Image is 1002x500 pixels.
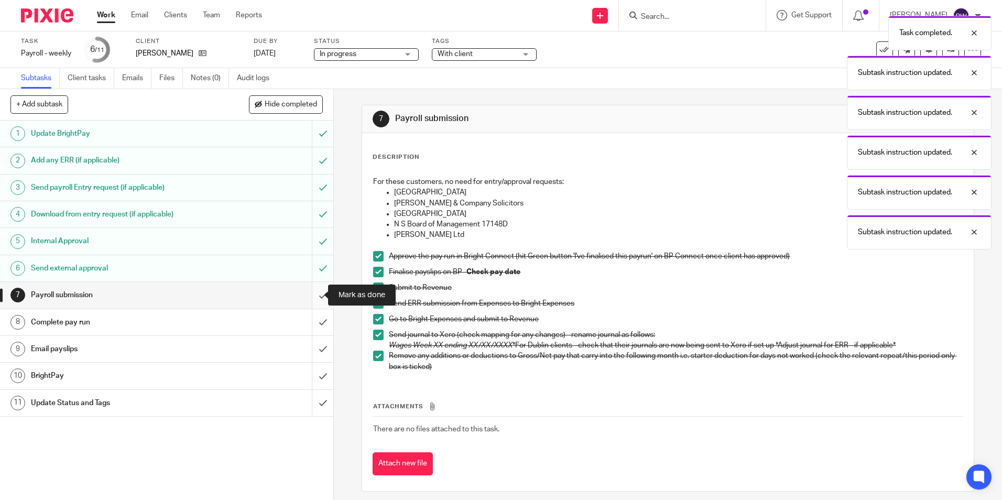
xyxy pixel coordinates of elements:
button: Hide completed [249,95,323,113]
span: There are no files attached to this task. [373,426,499,433]
a: Clients [164,10,187,20]
small: /11 [95,47,104,53]
p: Submit to Revenue [389,282,962,293]
h1: Payroll submission [31,287,211,303]
h1: Complete pay run [31,314,211,330]
h1: Send payroll Entry request (if applicable) [31,180,211,195]
a: Team [203,10,220,20]
a: Client tasks [68,68,114,89]
h1: Update BrightPay [31,126,211,142]
div: Payroll - weekly [21,48,71,59]
p: [PERSON_NAME] [136,48,193,59]
p: [PERSON_NAME] Ltd [394,230,962,240]
div: 7 [10,288,25,302]
h1: Send external approval [31,260,211,276]
span: Hide completed [265,101,317,109]
div: 11 [10,396,25,410]
label: Client [136,37,241,46]
p: Subtask instruction updated. [858,187,952,198]
label: Task [21,37,71,46]
strong: Check pay date [466,268,520,276]
h1: Payroll submission [395,113,690,124]
p: Subtask instruction updated. [858,68,952,78]
p: Go to Bright Expenses and submit to Revenue [389,314,962,324]
button: Attach new file [373,452,433,476]
h1: BrightPay [31,368,211,384]
div: 4 [10,207,25,222]
p: Send journal to Xero (check mapping for any changes) - rename journal as follows: *For Dublin cli... [389,330,962,351]
h1: Email payslips [31,341,211,357]
div: 1 [10,126,25,141]
p: [PERSON_NAME] & Company Solicitors [394,198,962,209]
p: Subtask instruction updated. [858,147,952,158]
a: Audit logs [237,68,277,89]
div: 3 [10,180,25,195]
p: N S Board of Management 17148D [394,219,962,230]
div: 9 [10,342,25,356]
label: Status [314,37,419,46]
a: Emails [122,68,151,89]
img: Pixie [21,8,73,23]
img: svg%3E [953,7,970,24]
label: Due by [254,37,301,46]
p: Send ERR submission from Expenses to Bright Expenses [389,298,962,309]
p: Approve the pay run in Bright Connect (hit Green button 'I've finalised this payrun' on BP Connec... [389,251,962,262]
h1: Update Status and Tags [31,395,211,411]
p: Finalise payslips on BP - [389,267,962,277]
em: Wages Week XX ending XX/XX/XXXX [389,342,513,349]
p: Remove any additions or deductions to Gross/Net pay that carry into the following month i.e. star... [389,351,962,372]
p: [GEOGRAPHIC_DATA] [394,187,962,198]
p: For these customers, no need for entry/approval requests: [373,177,962,187]
a: Email [131,10,148,20]
div: 2 [10,154,25,168]
div: 6 [10,261,25,276]
h1: Add any ERR (if applicable) [31,153,211,168]
button: + Add subtask [10,95,68,113]
span: With client [438,50,473,58]
p: Subtask instruction updated. [858,107,952,118]
div: 5 [10,234,25,249]
span: Attachments [373,404,423,409]
p: Subtask instruction updated. [858,227,952,237]
a: Files [159,68,183,89]
a: Work [97,10,115,20]
div: 7 [373,111,389,127]
div: 10 [10,368,25,383]
div: 6 [90,44,104,56]
a: Notes (0) [191,68,229,89]
div: 8 [10,315,25,330]
p: [GEOGRAPHIC_DATA] [394,209,962,219]
label: Tags [432,37,537,46]
span: [DATE] [254,50,276,57]
a: Reports [236,10,262,20]
h1: Internal Approval [31,233,211,249]
span: In progress [320,50,356,58]
p: Task completed. [899,28,952,38]
p: Description [373,153,419,161]
h1: Download from entry request (if applicable) [31,206,211,222]
a: Subtasks [21,68,60,89]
